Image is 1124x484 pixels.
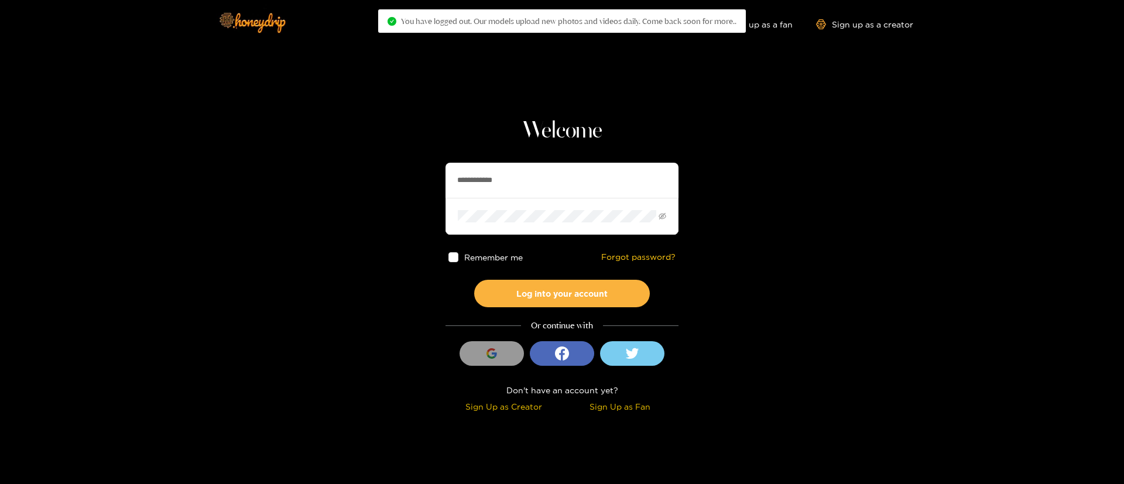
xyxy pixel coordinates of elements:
div: Or continue with [446,319,678,332]
div: Sign Up as Fan [565,400,676,413]
span: check-circle [388,17,396,26]
div: Sign Up as Creator [448,400,559,413]
button: Log into your account [474,280,650,307]
div: Don't have an account yet? [446,383,678,397]
h1: Welcome [446,117,678,145]
a: Sign up as a creator [816,19,913,29]
a: Sign up as a fan [712,19,793,29]
span: eye-invisible [659,212,666,220]
a: Forgot password? [601,252,676,262]
span: You have logged out. Our models upload new photos and videos daily. Come back soon for more.. [401,16,736,26]
span: Remember me [464,253,523,262]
